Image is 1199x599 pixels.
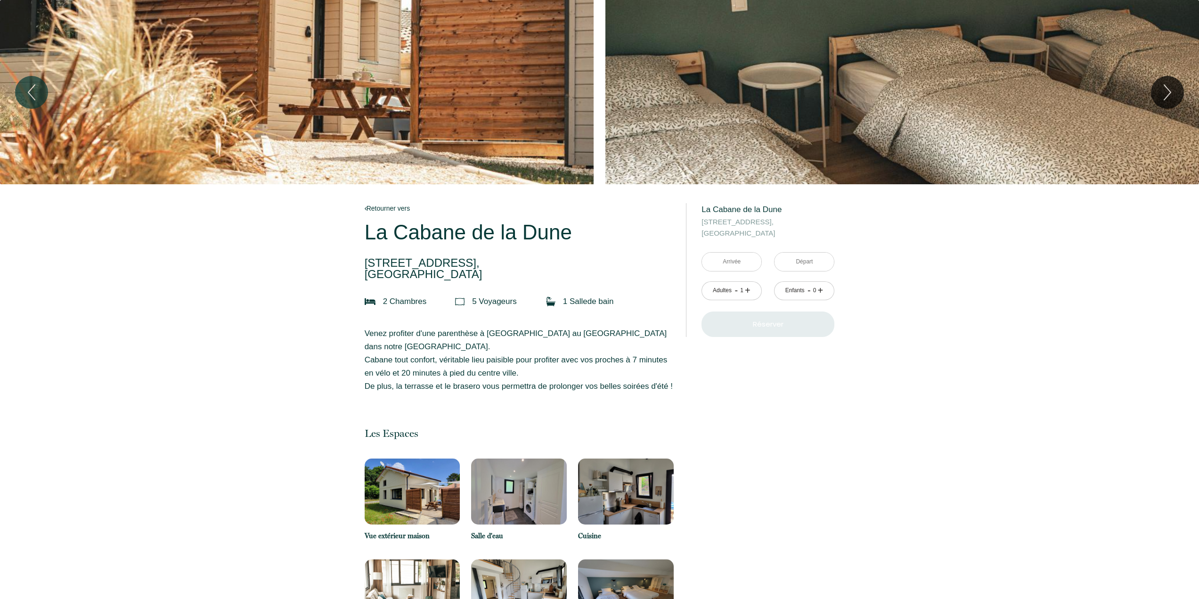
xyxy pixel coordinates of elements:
p: Cuisine [578,530,674,542]
img: 17341081663112.jpg [578,459,674,525]
p: 5 Voyageur [472,295,517,308]
span: s [423,297,427,306]
a: - [734,283,738,298]
button: Next [1151,76,1184,109]
p: Vue extérieur maison [365,530,460,542]
input: Départ [775,253,834,271]
p: La Cabane de la Dune [701,203,834,216]
p: [GEOGRAPHIC_DATA] [701,216,834,239]
div: 0 [812,286,817,295]
p: 1 Salle de bain [563,295,614,308]
a: + [818,283,824,298]
p: Réserver [705,319,831,330]
p: Venez profiter d'une parenthèse à [GEOGRAPHIC_DATA] au [GEOGRAPHIC_DATA] dans notre [GEOGRAPHIC_D... [365,327,674,393]
span: [STREET_ADDRESS], [701,216,834,228]
img: 17341080935147.jpg [365,459,460,525]
a: + [745,283,750,298]
button: Previous [15,76,48,109]
p: Salle d'eau [471,530,567,542]
div: 1 [739,286,744,295]
p: [GEOGRAPHIC_DATA] [365,257,674,280]
p: La Cabane de la Dune [365,221,674,244]
div: Adultes [713,286,732,295]
span: s [513,297,517,306]
a: Retourner vers [365,203,674,213]
img: 17341081387015.jpg [471,459,567,525]
div: Enfants [785,286,805,295]
img: guests [455,297,465,306]
p: 2 Chambre [383,295,427,308]
a: - [807,283,811,298]
p: Les Espaces [365,427,674,440]
input: Arrivée [702,253,761,271]
span: [STREET_ADDRESS], [365,257,674,269]
button: Réserver [701,312,834,337]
